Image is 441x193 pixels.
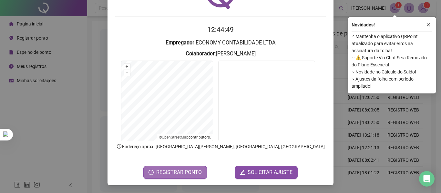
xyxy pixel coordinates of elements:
[186,51,215,57] strong: Colaborador
[124,63,130,70] button: +
[115,50,326,58] h3: : [PERSON_NAME]
[143,166,207,179] button: REGISTRAR PONTO
[352,68,432,75] span: ⚬ Novidade no Cálculo do Saldo!
[240,170,245,175] span: edit
[207,26,234,34] time: 12:44:49
[156,169,202,176] span: REGISTRAR PONTO
[352,21,375,28] span: Novidades !
[426,23,431,27] span: close
[352,54,432,68] span: ⚬ ⚠️ Suporte Via Chat Será Removido do Plano Essencial
[115,39,326,47] h3: : ECONOMY CONTABILIDADE LTDA
[116,143,122,149] span: info-circle
[115,143,326,150] p: Endereço aprox. : [GEOGRAPHIC_DATA][PERSON_NAME], [GEOGRAPHIC_DATA], [GEOGRAPHIC_DATA]
[159,135,211,140] li: © contributors.
[352,75,432,90] span: ⚬ Ajustes da folha com período ampliado!
[162,135,189,140] a: OpenStreetMap
[352,33,432,54] span: ⚬ Mantenha o aplicativo QRPoint atualizado para evitar erros na assinatura da folha!
[235,166,298,179] button: editSOLICITAR AJUSTE
[124,70,130,76] button: –
[248,169,292,176] span: SOLICITAR AJUSTE
[166,40,194,46] strong: Empregador
[149,170,154,175] span: clock-circle
[419,171,435,187] div: Open Intercom Messenger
